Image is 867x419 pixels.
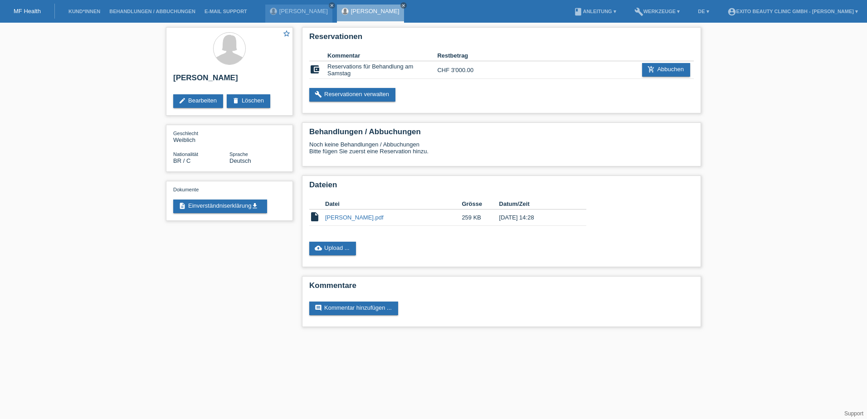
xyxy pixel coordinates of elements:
[173,151,198,157] span: Nationalität
[179,97,186,104] i: edit
[309,32,694,46] h2: Reservationen
[351,8,399,15] a: [PERSON_NAME]
[437,50,492,61] th: Restbetrag
[315,304,322,312] i: comment
[499,199,574,209] th: Datum/Zeit
[251,202,258,209] i: get_app
[330,3,334,8] i: close
[309,242,356,255] a: cloud_uploadUpload ...
[283,29,291,39] a: star_border
[401,3,406,8] i: close
[325,199,462,209] th: Datei
[227,94,270,108] a: deleteLöschen
[232,97,239,104] i: delete
[14,8,41,15] a: MF Health
[499,209,574,226] td: [DATE] 14:28
[309,281,694,295] h2: Kommentare
[727,7,736,16] i: account_circle
[642,63,690,77] a: add_shopping_cartAbbuchen
[630,9,685,14] a: buildWerkzeuge ▾
[569,9,620,14] a: bookAnleitung ▾
[309,88,395,102] a: buildReservationen verwalten
[179,202,186,209] i: description
[229,157,251,164] span: Deutsch
[844,410,863,417] a: Support
[329,2,335,9] a: close
[327,61,437,79] td: Reservations für Behandlung am Samstag
[325,214,384,221] a: [PERSON_NAME].pdf
[309,141,694,161] div: Noch keine Behandlungen / Abbuchungen Bitte fügen Sie zuerst eine Reservation hinzu.
[315,91,322,98] i: build
[283,29,291,38] i: star_border
[200,9,252,14] a: E-Mail Support
[327,50,437,61] th: Kommentar
[634,7,643,16] i: build
[173,94,223,108] a: editBearbeiten
[309,302,398,315] a: commentKommentar hinzufügen ...
[173,157,190,164] span: Brasilien / C / 27.12.1990
[173,73,286,87] h2: [PERSON_NAME]
[400,2,407,9] a: close
[309,211,320,222] i: insert_drive_file
[437,61,492,79] td: CHF 3'000.00
[229,151,248,157] span: Sprache
[309,180,694,194] h2: Dateien
[173,200,267,213] a: descriptionEinverständniserklärungget_app
[105,9,200,14] a: Behandlungen / Abbuchungen
[648,66,655,73] i: add_shopping_cart
[693,9,713,14] a: DE ▾
[462,199,499,209] th: Grösse
[723,9,862,14] a: account_circleExito Beauty Clinic GmbH - [PERSON_NAME] ▾
[173,187,199,192] span: Dokumente
[309,127,694,141] h2: Behandlungen / Abbuchungen
[574,7,583,16] i: book
[64,9,105,14] a: Kund*innen
[173,131,198,136] span: Geschlecht
[309,64,320,75] i: account_balance_wallet
[315,244,322,252] i: cloud_upload
[462,209,499,226] td: 259 KB
[173,130,229,143] div: Weiblich
[279,8,328,15] a: [PERSON_NAME]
